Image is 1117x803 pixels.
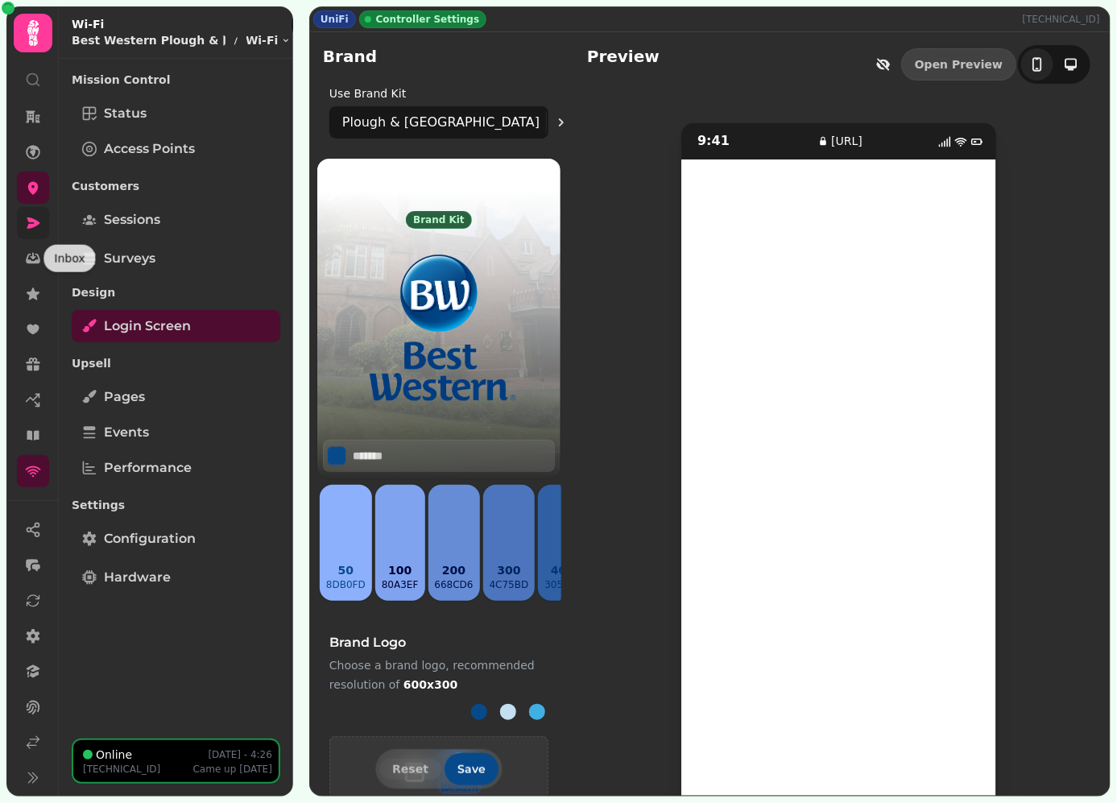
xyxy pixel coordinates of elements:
[445,753,499,785] button: Save
[323,45,377,68] h2: Brand
[43,245,95,272] div: Inbox
[72,172,280,201] p: Customers
[392,764,428,775] span: Reset
[104,249,155,268] span: Surveys
[376,13,480,26] span: Controller Settings
[831,133,863,149] p: [URL]
[104,317,191,336] span: Login screen
[382,578,419,591] p: 80a3ef
[72,310,280,342] a: Login screen
[1055,48,1087,81] button: toggle-phone
[329,656,548,694] p: Choose a brand logo, recommended resolution of
[72,561,280,594] a: Hardware
[483,485,536,601] button: 3004c75bd
[83,763,160,776] p: [TECHNICAL_ID]
[104,529,196,548] span: Configuration
[104,423,149,442] span: Events
[327,446,346,466] button: Select color
[490,562,529,578] p: 300
[104,458,192,478] span: Performance
[59,59,293,739] nav: Tabs
[72,381,280,413] a: Pages
[316,229,561,430] img: aHR0cHM6Ly9ibGFja2J4LnMzLmV1LXdlc3QtMi5hbWF6b25hd3MuY29tLzFjZjFhNzY5LTNlZTUtMTFlYi05MGY1LTA2M2ZlM...
[313,10,356,28] div: UniFi
[901,48,1016,81] a: Open Preview
[72,65,280,94] p: Mission Control
[72,523,280,555] a: Configuration
[72,349,280,378] p: Upsell
[239,764,272,775] span: [DATE]
[544,562,581,578] p: 400
[104,568,171,587] span: Hardware
[326,578,366,591] p: 8db0fd
[104,387,145,407] span: Pages
[72,739,280,784] button: Online[DATE] - 4:26[TECHNICAL_ID]Came up[DATE]
[323,440,555,472] div: Select color
[72,278,280,307] p: Design
[72,416,280,449] a: Events
[104,104,147,123] span: Status
[329,87,406,100] label: Use Brand Kit
[342,113,540,132] p: Plough & [GEOGRAPHIC_DATA]
[406,211,472,229] div: Brand kit
[72,97,280,130] a: Status
[72,204,280,236] a: Sessions
[435,562,474,578] p: 200
[72,452,280,484] a: Performance
[329,633,548,652] h3: Brand logo
[326,562,366,578] p: 50
[435,578,474,591] p: 668cd6
[209,748,273,761] p: [DATE] - 4:26
[72,490,280,519] p: Settings
[379,759,441,780] button: Reset
[104,210,160,230] span: Sessions
[382,562,419,578] p: 100
[403,678,457,691] b: 600x300
[538,485,587,601] button: 400305fa4
[72,242,280,275] a: Surveys
[1021,48,1053,81] button: toggle-phone
[587,45,660,84] h2: Preview
[490,578,529,591] p: 4c75bd
[457,764,486,775] span: Save
[193,764,237,775] span: Came up
[104,139,195,159] span: Access Points
[1023,13,1107,26] p: [TECHNICAL_ID]
[320,485,372,601] button: 508db0fd
[544,578,581,591] p: 305fa4
[72,133,280,165] a: Access Points
[96,747,132,763] p: Online
[375,485,425,601] button: 10080a3ef
[428,485,480,601] button: 200668cd6
[697,131,780,151] p: 9:41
